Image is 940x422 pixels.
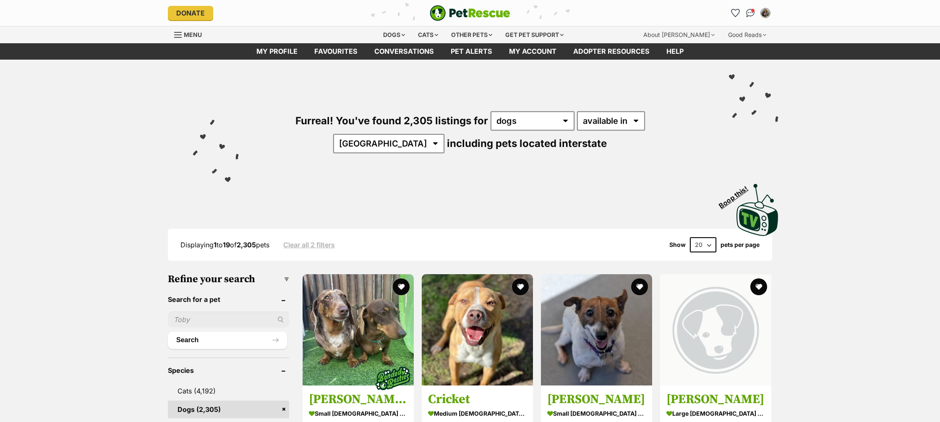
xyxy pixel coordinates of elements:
img: logo-e224e6f780fb5917bec1dbf3a21bbac754714ae5b6737aabdf751b685950b380.svg [430,5,510,21]
a: Cats (4,192) [168,382,289,400]
strong: 19 [223,241,230,249]
strong: 2,305 [237,241,256,249]
a: My profile [248,43,306,60]
span: including pets located interstate [447,137,607,149]
span: Boop this! [718,179,756,210]
a: Favourites [306,43,366,60]
h3: [PERSON_NAME] [666,392,765,408]
a: Boop this! [736,176,778,238]
a: Dogs (2,305) [168,401,289,418]
a: Favourites [728,6,742,20]
button: favourite [393,278,410,295]
div: Dogs [377,26,411,43]
strong: large [DEMOGRAPHIC_DATA] Dog [666,408,765,420]
button: Search [168,332,287,349]
a: Menu [174,26,208,42]
button: My account [759,6,772,20]
img: chat-41dd97257d64d25036548639549fe6c8038ab92f7586957e7f3b1b290dea8141.svg [746,9,755,17]
a: conversations [366,43,442,60]
img: bonded besties [372,358,414,400]
div: Get pet support [499,26,569,43]
span: Displaying to of pets [180,241,269,249]
a: Conversations [744,6,757,20]
img: Cricket - Staffy Dog [422,274,533,385]
span: Menu [184,31,202,38]
button: favourite [750,278,767,295]
header: Species [168,367,289,374]
ul: Account quick links [728,6,772,20]
img: Barcia - Fox Terrier Dog [541,274,652,385]
img: Marley and Truffles - Dachshund (Miniature Smooth Haired) Dog [303,274,414,385]
div: Cats [412,26,444,43]
img: Claire Dwyer profile pic [761,9,770,17]
h3: [PERSON_NAME] and [PERSON_NAME] [309,392,407,408]
button: favourite [631,278,648,295]
a: My account [501,43,565,60]
div: Good Reads [722,26,772,43]
input: Toby [168,312,289,328]
h3: Refine your search [168,273,289,285]
h3: Cricket [428,392,527,408]
h3: [PERSON_NAME] [547,392,646,408]
strong: small [DEMOGRAPHIC_DATA] Dog [309,408,407,420]
img: PetRescue TV logo [736,184,778,236]
a: Donate [168,6,213,20]
a: Help [658,43,692,60]
strong: 1 [214,241,217,249]
header: Search for a pet [168,296,289,303]
button: favourite [512,278,529,295]
label: pets per page [721,241,760,248]
span: Show [669,241,686,248]
div: Other pets [445,26,498,43]
strong: medium [DEMOGRAPHIC_DATA] Dog [428,408,527,420]
a: PetRescue [430,5,510,21]
a: Pet alerts [442,43,501,60]
a: Adopter resources [565,43,658,60]
div: About [PERSON_NAME] [637,26,721,43]
span: Furreal! You've found 2,305 listings for [295,115,488,127]
a: Clear all 2 filters [283,241,335,249]
strong: small [DEMOGRAPHIC_DATA] Dog [547,408,646,420]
